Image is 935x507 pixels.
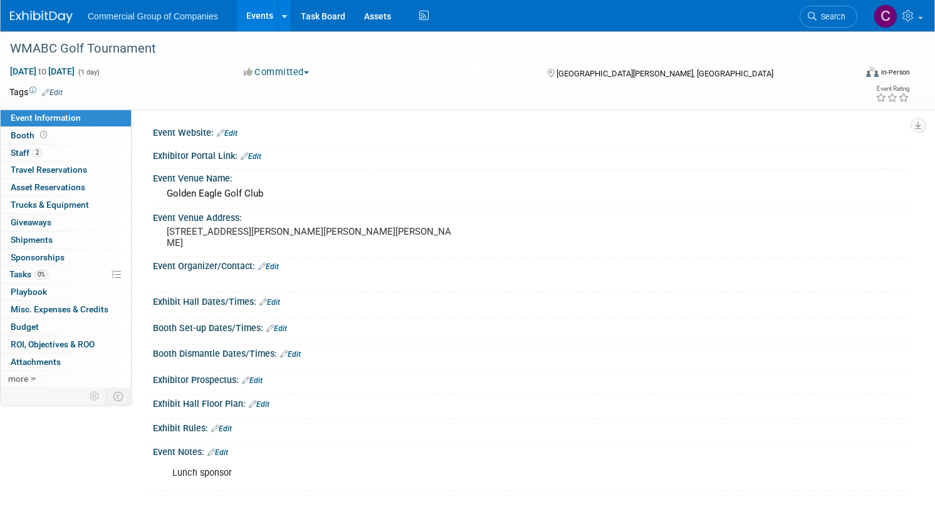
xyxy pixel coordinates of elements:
[875,86,909,92] div: Event Rating
[11,130,50,140] span: Booth
[249,400,269,409] a: Edit
[1,301,131,318] a: Misc. Expenses & Credits
[11,357,61,367] span: Attachments
[1,179,131,196] a: Asset Reservations
[259,298,280,307] a: Edit
[11,287,47,297] span: Playbook
[211,424,232,433] a: Edit
[6,38,833,60] div: WMABC Golf Tournament
[1,249,131,266] a: Sponsorships
[11,322,39,332] span: Budget
[217,129,238,138] a: Edit
[241,152,261,161] a: Edit
[33,148,42,157] span: 2
[153,344,910,361] div: Booth Dismantle Dates/Times:
[153,394,910,411] div: Exhibit Hall Floor Plan:
[776,65,911,84] div: Event Format
[9,66,75,77] span: [DATE] [DATE]
[266,324,287,333] a: Edit
[1,214,131,231] a: Giveaways
[36,66,48,76] span: to
[153,292,910,309] div: Exhibit Hall Dates/Times:
[11,165,87,175] span: Travel Reservations
[1,354,131,371] a: Attachments
[1,371,131,387] a: more
[258,262,279,271] a: Edit
[11,148,42,158] span: Staff
[167,226,454,248] pre: [STREET_ADDRESS][PERSON_NAME][PERSON_NAME][PERSON_NAME]
[106,388,132,404] td: Toggle Event Tabs
[42,88,63,97] a: Edit
[153,257,910,273] div: Event Organizer/Contact:
[1,266,131,283] a: Tasks0%
[153,419,910,435] div: Exhibit Rules:
[817,12,845,21] span: Search
[11,200,89,210] span: Trucks & Equipment
[1,110,131,126] a: Event Information
[280,350,301,359] a: Edit
[10,11,73,23] img: ExhibitDay
[9,86,63,98] td: Tags
[242,376,263,385] a: Edit
[153,443,910,459] div: Event Notes:
[1,145,131,161] a: Staff2
[1,336,131,353] a: ROI, Objectives & ROO
[153,208,910,224] div: Event Venue Address:
[11,235,53,245] span: Shipments
[153,371,910,387] div: Exhibitor Prospectus:
[11,113,81,123] span: Event Information
[8,374,28,384] span: more
[84,388,106,404] td: Personalize Event Tab Strip
[11,182,85,192] span: Asset Reservations
[874,4,897,28] img: Cole Mattern
[153,123,910,140] div: Event Website:
[153,146,910,163] div: Exhibitor Portal Link:
[77,68,100,76] span: (1 day)
[1,197,131,213] a: Trucks & Equipment
[38,130,50,140] span: Booth not reserved yet
[556,69,773,78] span: [GEOGRAPHIC_DATA][PERSON_NAME], [GEOGRAPHIC_DATA]
[1,232,131,248] a: Shipments
[11,252,65,262] span: Sponsorships
[866,67,879,77] img: Format-Inperson.png
[162,184,901,203] div: Golden Eagle Golf Club
[1,161,131,178] a: Travel Reservations
[239,66,314,79] button: Committed
[880,68,910,77] div: In-Person
[207,448,228,457] a: Edit
[1,284,131,300] a: Playbook
[11,304,108,314] span: Misc. Expenses & Credits
[153,319,910,335] div: Booth Set-up Dates/Times:
[11,339,95,349] span: ROI, Objectives & ROO
[1,127,131,144] a: Booth
[34,270,48,279] span: 0%
[1,319,131,335] a: Budget
[88,11,218,21] span: Commercial Group of Companies
[164,461,765,486] div: Lunch sponsor
[800,6,857,28] a: Search
[153,169,910,185] div: Event Venue Name:
[9,269,48,279] span: Tasks
[11,217,51,227] span: Giveaways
